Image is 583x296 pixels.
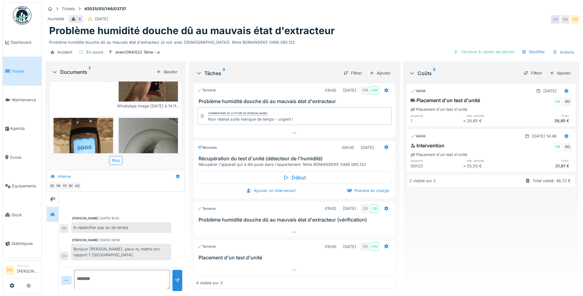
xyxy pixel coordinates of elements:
[3,229,41,258] a: Statistiques
[409,178,436,184] div: 2 visible sur 2
[71,244,171,260] div: Bonjour [PERSON_NAME], peux-tu mettre ton rapport ? [GEOGRAPHIC_DATA]
[467,118,519,124] div: 26,85 €
[343,244,356,250] div: [DATE]
[342,145,354,150] div: 00h30
[71,222,171,233] div: A replanifier pas eu de temps
[10,126,39,131] span: Agenda
[73,182,81,190] div: AS
[48,182,57,190] div: EN
[361,86,369,95] div: CM
[197,145,217,150] div: Nouveau
[196,70,339,77] div: Tâches
[11,212,39,218] span: Stock
[154,68,180,76] div: Ajouter
[463,163,467,169] div: ×
[3,57,41,85] a: Tickets
[10,154,39,160] span: Zones
[196,280,223,286] div: 4 visible sur 3
[519,118,572,124] div: 26,85 €
[78,16,81,22] div: 4
[72,216,99,221] div: [PERSON_NAME]
[345,186,392,195] div: Prendre en charge
[11,68,39,74] span: Tickets
[60,252,69,260] div: CV
[109,156,123,165] div: Plus
[467,114,519,118] h6: prix unitaire
[62,6,75,12] div: Tickets
[48,16,64,22] div: Humidité
[197,206,216,211] div: Terminé
[49,37,576,45] div: Problème humidité douche dû au mauvais état d'extracteur (à voir avec [DEMOGRAPHIC_DATA]). Mme BO...
[100,216,119,221] div: [DATE] 16:20
[341,69,364,77] div: Filtrer
[361,242,369,251] div: EN
[11,241,39,246] span: Statistiques
[61,182,69,190] div: YE
[411,106,467,112] div: Placement d'un test d'unité
[411,163,463,169] div: 00h23
[519,114,572,118] h6: total
[563,143,572,151] div: RG
[547,69,573,77] div: Ajouter
[197,171,392,184] div: Début
[411,159,463,163] h6: quantité
[3,86,41,114] a: Maintenance
[343,206,356,211] div: [DATE]
[411,118,463,124] div: 1
[117,103,180,109] div: WhatsApp Image [DATE] à 14.11.49_4f5e83e1.jpg
[411,97,480,104] div: Placement d'un test d'unité
[11,39,39,45] span: Dashboard
[208,116,293,122] div: Non réalisé suite manque de temps - urgent !
[411,134,426,139] div: Validé
[325,87,336,93] div: 01h00
[67,182,75,190] div: RG
[199,156,393,162] h3: Récupération du test d'unité (détecteur de l'humidité)
[72,238,99,242] div: [PERSON_NAME]
[89,68,91,76] sup: 7
[521,69,545,77] div: Filtrer
[411,88,426,94] div: Validé
[17,263,39,277] li: [PERSON_NAME]
[551,15,560,24] div: EN
[463,118,467,124] div: ×
[223,70,225,77] sup: 3
[571,15,579,24] div: EN
[52,68,154,76] div: Documents
[561,15,569,24] div: EN
[519,48,547,56] div: Modifier
[95,16,108,22] div: [DATE]
[467,159,519,163] h6: prix unitaire
[519,159,572,163] h6: total
[53,118,113,224] img: n1a95nm30opv5cygkov2muyidzoz
[3,200,41,229] a: Stock
[17,263,39,268] div: Manager
[5,266,14,275] li: EN
[116,49,160,55] div: even/094/022 7ème - e
[119,118,178,224] img: uf1wgdddld88v7w3yu45mw3ig0tg
[467,163,519,169] div: 55,50 €
[57,49,72,55] div: Incident
[370,86,379,95] div: CM
[3,28,41,57] a: Dashboard
[550,48,577,57] div: Actions
[343,87,356,93] div: [DATE]
[519,163,572,169] div: 21,87 €
[13,6,31,25] img: Badge_color-CXgf-gQk.svg
[197,88,216,93] div: Terminé
[532,133,557,139] div: [DATE] 14:48
[12,183,39,189] span: Équipements
[325,244,336,250] div: 01h00
[58,174,71,179] div: Interne
[3,114,41,143] a: Agenda
[370,242,379,251] div: EN
[49,25,335,37] h1: Problème humidité douche dû au mauvais état d'extracteur
[86,49,103,55] div: En cours
[199,217,393,223] h3: Problème humidité douche dû au mauvais état d'extracteur (vérification)
[5,263,39,278] a: EN Manager[PERSON_NAME]
[199,162,393,167] div: Récupérer l'appareil qui a été posé dans l'appartement. Mme BOMANDEKE 0486.085.122
[12,97,39,103] span: Maintenance
[553,98,562,106] div: EN
[208,111,267,116] div: Commentaire de clôture de [PERSON_NAME]
[361,204,369,213] div: CB
[553,143,562,151] div: EN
